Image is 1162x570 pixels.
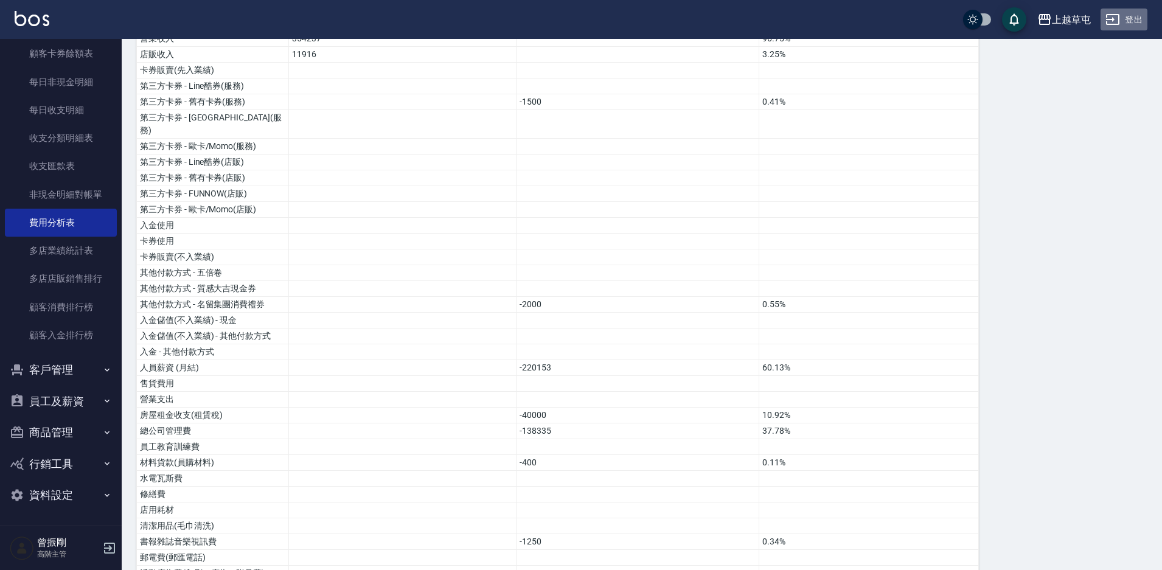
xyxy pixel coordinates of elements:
td: -138335 [516,423,759,439]
td: 第三方卡券 - 歐卡/Momo(服務) [137,139,289,155]
a: 多店店販銷售排行 [5,265,117,293]
td: 營業支出 [137,392,289,408]
a: 收支匯款表 [5,152,117,180]
button: 登出 [1101,9,1147,31]
td: 0.11% [759,455,978,471]
img: Person [10,536,34,560]
td: 第三方卡券 - 歐卡/Momo(店販) [137,202,289,218]
a: 顧客卡券餘額表 [5,40,117,68]
td: 入金儲值(不入業績) - 現金 [137,313,289,328]
a: 顧客入金排行榜 [5,321,117,349]
td: 售貨費用 [137,376,289,392]
td: 0.55% [759,297,978,313]
td: 入金使用 [137,218,289,234]
td: -220153 [516,360,759,376]
p: 高階主管 [37,549,99,560]
td: 第三方卡券 - Line酷券(店販) [137,155,289,170]
td: 水電瓦斯費 [137,471,289,487]
td: 入金 - 其他付款方式 [137,344,289,360]
td: 60.13% [759,360,978,376]
img: Logo [15,11,49,26]
td: 第三方卡券 - 舊有卡券(店販) [137,170,289,186]
td: 郵電費(郵匯電話) [137,550,289,566]
td: 卡券使用 [137,234,289,249]
td: 房屋租金收支(租賃稅) [137,408,289,423]
td: 材料貨款(員購材料) [137,455,289,471]
td: 入金儲值(不入業績) - 其他付款方式 [137,328,289,344]
td: 11916 [289,47,517,63]
td: 店販收入 [137,47,289,63]
a: 收支分類明細表 [5,124,117,152]
td: 37.78% [759,423,978,439]
td: 書報雜誌音樂視訊費 [137,534,289,550]
a: 費用分析表 [5,209,117,237]
td: 卡券販賣(先入業績) [137,63,289,78]
td: 卡券販賣(不入業績) [137,249,289,265]
button: 客戶管理 [5,354,117,386]
td: 0.41% [759,94,978,110]
button: 行銷工具 [5,448,117,480]
td: -40000 [516,408,759,423]
a: 每日收支明細 [5,96,117,124]
a: 非現金明細對帳單 [5,181,117,209]
a: 顧客消費排行榜 [5,293,117,321]
td: -1500 [516,94,759,110]
td: 第三方卡券 - FUNNOW(店販) [137,186,289,202]
td: 人員薪資 (月結) [137,360,289,376]
td: -1250 [516,534,759,550]
td: 其他付款方式 - 質感大吉現金券 [137,281,289,297]
td: 0.34% [759,534,978,550]
td: 店用耗材 [137,502,289,518]
td: 第三方卡券 - 舊有卡券(服務) [137,94,289,110]
button: save [1002,7,1026,32]
td: -2000 [516,297,759,313]
h5: 曾振剛 [37,537,99,549]
td: 修繕費 [137,487,289,502]
div: 上越草屯 [1052,12,1091,27]
td: 10.92% [759,408,978,423]
a: 每日非現金明細 [5,68,117,96]
td: 3.25% [759,47,978,63]
button: 員工及薪資 [5,386,117,417]
button: 上越草屯 [1032,7,1096,32]
td: 其他付款方式 - 名留集團消費禮券 [137,297,289,313]
td: 員工教育訓練費 [137,439,289,455]
td: 第三方卡券 - [GEOGRAPHIC_DATA](服務) [137,110,289,139]
td: 第三方卡券 - Line酷券(服務) [137,78,289,94]
td: 總公司管理費 [137,423,289,439]
td: -400 [516,455,759,471]
button: 商品管理 [5,417,117,448]
a: 多店業績統計表 [5,237,117,265]
td: 清潔用品(毛巾清洗) [137,518,289,534]
button: 資料設定 [5,479,117,511]
td: 其他付款方式 - 五倍卷 [137,265,289,281]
